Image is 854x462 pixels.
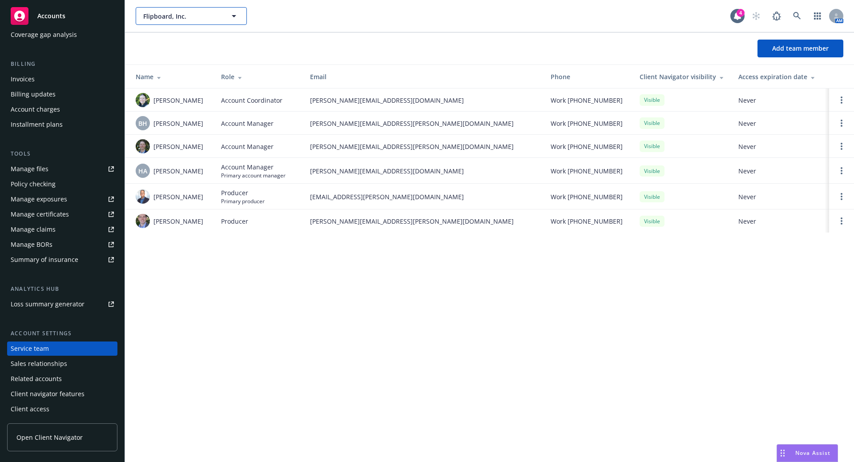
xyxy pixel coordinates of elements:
[11,297,85,311] div: Loss summary generator
[153,119,203,128] span: [PERSON_NAME]
[772,44,829,52] span: Add team member
[738,119,822,128] span: Never
[221,217,248,226] span: Producer
[640,141,665,152] div: Visible
[7,253,117,267] a: Summary of insurance
[7,4,117,28] a: Accounts
[640,191,665,202] div: Visible
[747,7,765,25] a: Start snowing
[795,449,830,457] span: Nova Assist
[11,372,62,386] div: Related accounts
[836,216,847,226] a: Open options
[777,444,838,462] button: Nova Assist
[153,217,203,226] span: [PERSON_NAME]
[310,166,536,176] span: [PERSON_NAME][EMAIL_ADDRESS][DOMAIN_NAME]
[836,118,847,129] a: Open options
[640,165,665,177] div: Visible
[7,192,117,206] span: Manage exposures
[221,188,265,197] span: Producer
[7,372,117,386] a: Related accounts
[551,166,623,176] span: Work [PHONE_NUMBER]
[7,149,117,158] div: Tools
[640,72,724,81] div: Client Navigator visibility
[11,357,67,371] div: Sales relationships
[11,177,56,191] div: Policy checking
[143,12,220,21] span: Flipboard, Inc.
[7,237,117,252] a: Manage BORs
[11,87,56,101] div: Billing updates
[11,341,49,356] div: Service team
[136,93,150,107] img: photo
[221,72,296,81] div: Role
[738,217,822,226] span: Never
[310,119,536,128] span: [PERSON_NAME][EMAIL_ADDRESS][PERSON_NAME][DOMAIN_NAME]
[7,72,117,86] a: Invoices
[11,192,67,206] div: Manage exposures
[16,433,83,442] span: Open Client Navigator
[551,96,623,105] span: Work [PHONE_NUMBER]
[7,28,117,42] a: Coverage gap analysis
[551,142,623,151] span: Work [PHONE_NUMBER]
[768,7,786,25] a: Report a Bug
[7,357,117,371] a: Sales relationships
[7,387,117,401] a: Client navigator features
[551,217,623,226] span: Work [PHONE_NUMBER]
[788,7,806,25] a: Search
[738,142,822,151] span: Never
[551,192,623,201] span: Work [PHONE_NUMBER]
[551,119,623,128] span: Work [PHONE_NUMBER]
[153,96,203,105] span: [PERSON_NAME]
[221,197,265,205] span: Primary producer
[7,341,117,356] a: Service team
[310,192,536,201] span: [EMAIL_ADDRESS][PERSON_NAME][DOMAIN_NAME]
[310,72,536,81] div: Email
[11,207,69,221] div: Manage certificates
[11,237,52,252] div: Manage BORs
[153,166,203,176] span: [PERSON_NAME]
[221,119,274,128] span: Account Manager
[136,72,207,81] div: Name
[738,72,822,81] div: Access expiration date
[7,87,117,101] a: Billing updates
[7,222,117,237] a: Manage claims
[11,222,56,237] div: Manage claims
[136,189,150,204] img: photo
[11,102,60,117] div: Account charges
[7,285,117,293] div: Analytics hub
[737,9,745,17] div: 4
[640,216,665,227] div: Visible
[221,96,282,105] span: Account Coordinator
[310,217,536,226] span: [PERSON_NAME][EMAIL_ADDRESS][PERSON_NAME][DOMAIN_NAME]
[37,12,65,20] span: Accounts
[777,445,788,462] div: Drag to move
[11,72,35,86] div: Invoices
[640,117,665,129] div: Visible
[153,142,203,151] span: [PERSON_NAME]
[7,207,117,221] a: Manage certificates
[7,297,117,311] a: Loss summary generator
[757,40,843,57] button: Add team member
[836,141,847,152] a: Open options
[138,119,147,128] span: BH
[7,402,117,416] a: Client access
[136,214,150,228] img: photo
[7,102,117,117] a: Account charges
[640,94,665,105] div: Visible
[7,177,117,191] a: Policy checking
[738,96,822,105] span: Never
[551,72,625,81] div: Phone
[11,402,49,416] div: Client access
[136,7,247,25] button: Flipboard, Inc.
[809,7,826,25] a: Switch app
[11,28,77,42] div: Coverage gap analysis
[738,166,822,176] span: Never
[836,95,847,105] a: Open options
[11,253,78,267] div: Summary of insurance
[11,387,85,401] div: Client navigator features
[310,96,536,105] span: [PERSON_NAME][EMAIL_ADDRESS][DOMAIN_NAME]
[836,165,847,176] a: Open options
[138,166,147,176] span: HA
[7,162,117,176] a: Manage files
[153,192,203,201] span: [PERSON_NAME]
[7,117,117,132] a: Installment plans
